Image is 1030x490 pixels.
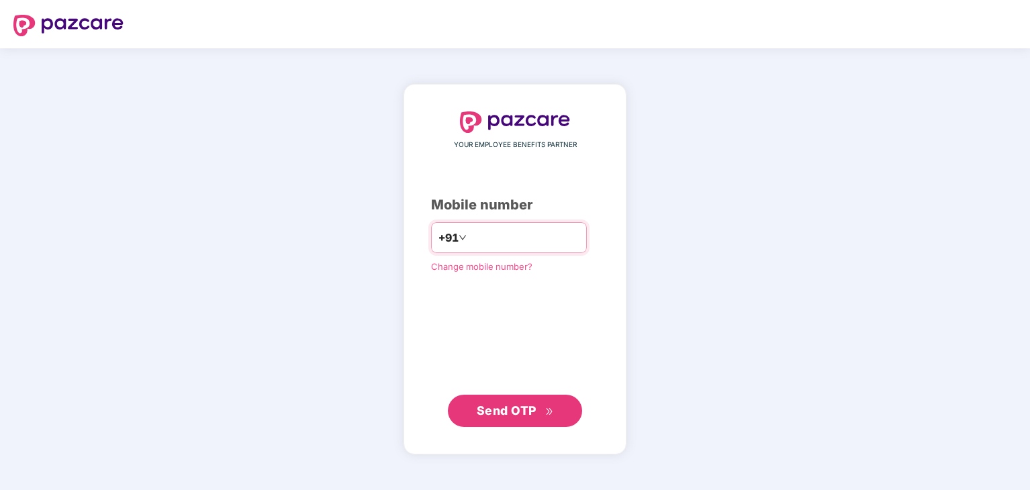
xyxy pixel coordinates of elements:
[460,111,570,133] img: logo
[431,261,532,272] a: Change mobile number?
[13,15,124,36] img: logo
[454,140,577,150] span: YOUR EMPLOYEE BENEFITS PARTNER
[477,403,536,418] span: Send OTP
[438,230,459,246] span: +91
[545,407,554,416] span: double-right
[431,195,599,215] div: Mobile number
[448,395,582,427] button: Send OTPdouble-right
[459,234,467,242] span: down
